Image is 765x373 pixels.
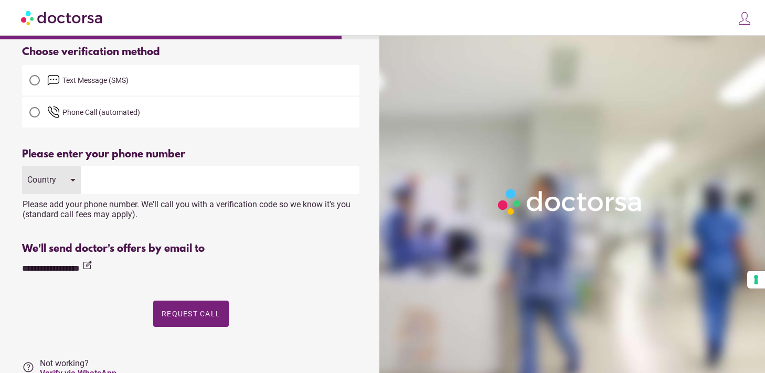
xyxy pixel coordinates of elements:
img: Logo-Doctorsa-trans-White-partial-flat.png [494,185,647,219]
img: email [47,74,60,87]
button: Request Call [153,301,229,327]
button: Your consent preferences for tracking technologies [747,271,765,289]
div: Please enter your phone number [22,148,359,161]
img: phone [47,106,60,119]
img: Doctorsa.com [21,6,104,29]
span: Request Call [162,310,220,318]
div: Please add your phone number. We'll call you with a verification code so we know it's you (standa... [22,194,359,219]
span: Text Message (SMS) [62,76,129,84]
div: Choose verification method [22,46,359,58]
div: Country [27,175,60,185]
div: We'll send doctor's offers by email to [22,243,359,255]
span: Phone Call (automated) [62,108,140,116]
img: icons8-customer-100.png [737,11,752,26]
i: edit_square [82,260,92,271]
